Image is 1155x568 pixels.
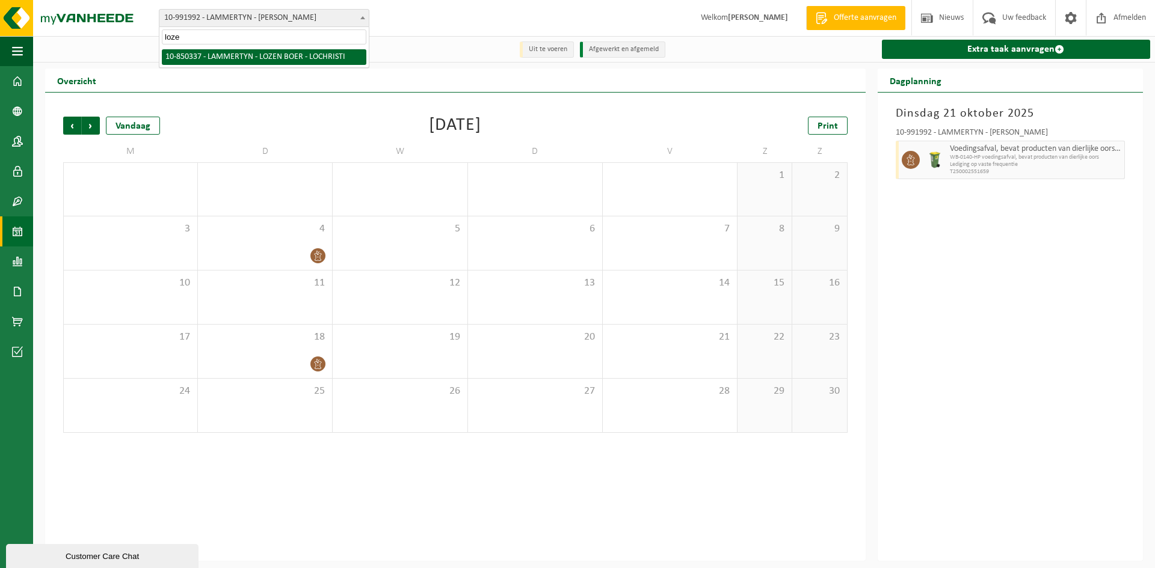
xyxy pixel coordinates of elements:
[520,41,574,58] li: Uit te voeren
[798,331,840,344] span: 23
[474,276,596,290] span: 13
[474,222,596,236] span: 6
[744,331,786,344] span: 22
[926,151,944,169] img: WB-0140-HPE-GN-50
[339,276,461,290] span: 12
[468,141,603,162] td: D
[204,385,326,398] span: 25
[82,117,100,135] span: Volgende
[798,169,840,182] span: 2
[70,276,191,290] span: 10
[204,331,326,344] span: 18
[744,222,786,236] span: 8
[808,117,848,135] a: Print
[818,121,838,131] span: Print
[339,222,461,236] span: 5
[70,385,191,398] span: 24
[70,331,191,344] span: 17
[798,385,840,398] span: 30
[63,141,198,162] td: M
[609,331,731,344] span: 21
[728,13,788,22] strong: [PERSON_NAME]
[798,222,840,236] span: 9
[580,41,665,58] li: Afgewerkt en afgemeld
[204,222,326,236] span: 4
[159,10,369,26] span: 10-991992 - LAMMERTYN - DONOVAN TACK - BRECHT
[70,222,191,236] span: 3
[474,385,596,398] span: 27
[339,331,461,344] span: 19
[45,69,108,92] h2: Overzicht
[798,276,840,290] span: 16
[896,129,1125,141] div: 10-991992 - LAMMERTYN - [PERSON_NAME]
[162,49,366,65] li: 10-850337 - LAMMERTYN - LOZEN BOER - LOCHRISTI
[6,542,201,568] iframe: chat widget
[106,117,160,135] div: Vandaag
[198,141,333,162] td: D
[744,276,786,290] span: 15
[744,169,786,182] span: 1
[429,117,481,135] div: [DATE]
[882,40,1150,59] a: Extra taak aanvragen
[738,141,792,162] td: Z
[159,9,369,27] span: 10-991992 - LAMMERTYN - DONOVAN TACK - BRECHT
[950,144,1121,154] span: Voedingsafval, bevat producten van dierlijke oorsprong, onverpakt, categorie 3
[609,222,731,236] span: 7
[609,385,731,398] span: 28
[204,276,326,290] span: 11
[333,141,467,162] td: W
[609,276,731,290] span: 14
[950,161,1121,168] span: Lediging op vaste frequentie
[603,141,738,162] td: V
[950,168,1121,176] span: T250002551659
[339,385,461,398] span: 26
[950,154,1121,161] span: WB-0140-HP voedingsafval, bevat producten van dierlijke oors
[63,117,81,135] span: Vorige
[744,385,786,398] span: 29
[896,105,1125,123] h3: Dinsdag 21 oktober 2025
[474,331,596,344] span: 20
[792,141,847,162] td: Z
[878,69,953,92] h2: Dagplanning
[831,12,899,24] span: Offerte aanvragen
[806,6,905,30] a: Offerte aanvragen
